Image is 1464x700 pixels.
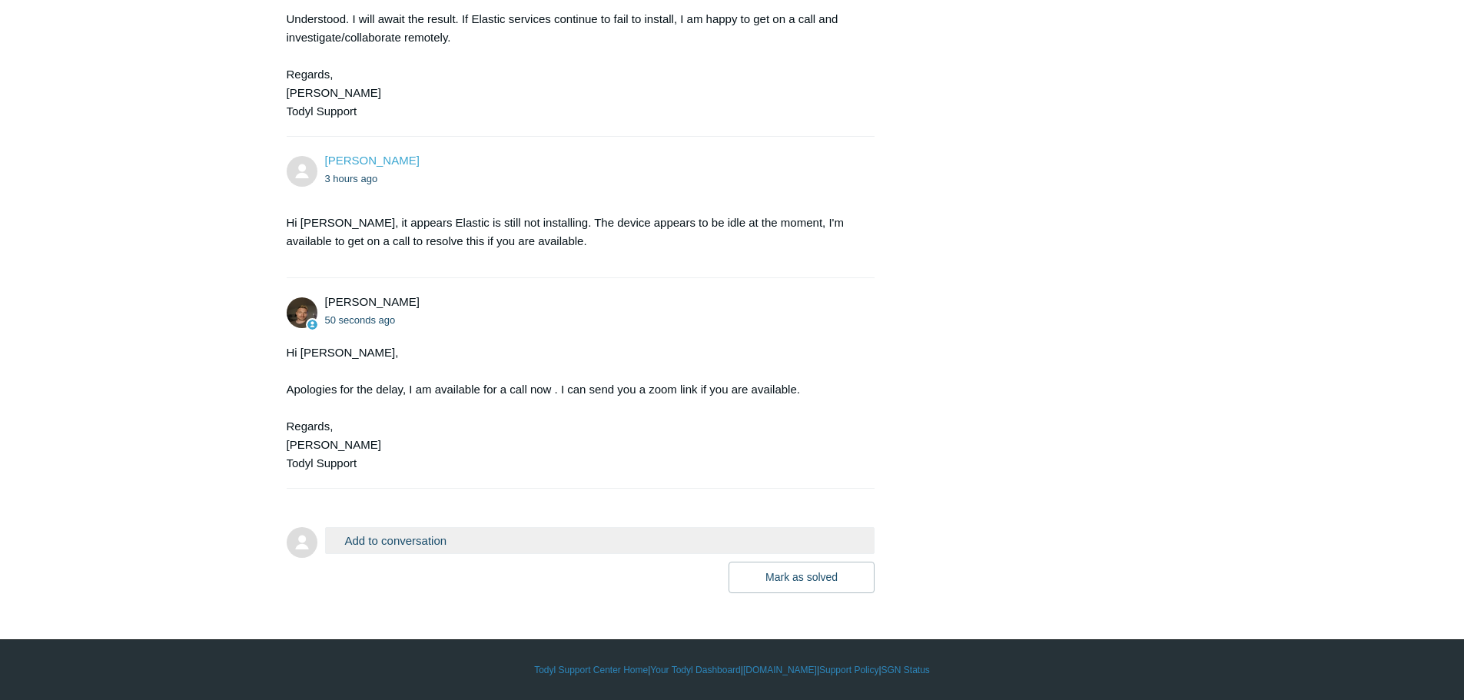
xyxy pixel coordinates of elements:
p: Hi [PERSON_NAME], it appears Elastic is still not installing. The device appears to be idle at th... [287,214,860,250]
a: [DOMAIN_NAME] [743,663,817,677]
a: Support Policy [819,663,878,677]
span: Anastasia Campbell [325,154,420,167]
a: SGN Status [881,663,930,677]
div: Hi [PERSON_NAME], Apologies for the delay, I am available for a call now . I can send you a zoom ... [287,343,860,473]
a: [PERSON_NAME] [325,154,420,167]
time: 09/18/2025, 10:01 [325,173,378,184]
button: Mark as solved [729,562,875,592]
span: Andy Paull [325,295,420,308]
div: | | | | [287,663,1178,677]
time: 09/18/2025, 13:37 [325,314,396,326]
a: Todyl Support Center Home [534,663,648,677]
button: Add to conversation [325,527,875,554]
a: Your Todyl Dashboard [650,663,740,677]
